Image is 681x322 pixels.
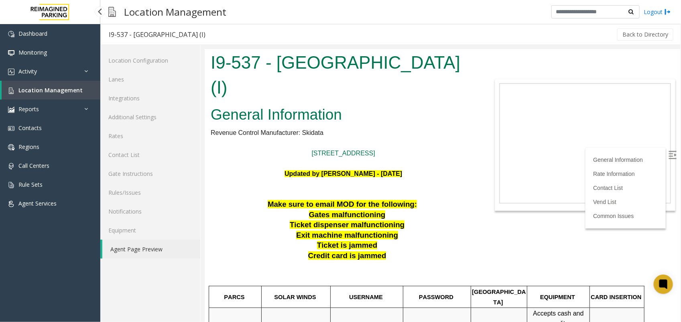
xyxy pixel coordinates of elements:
[18,162,49,169] span: Call Centers
[665,8,671,16] img: logout
[108,2,116,22] img: pageIcon
[6,80,119,87] span: Revenue Control Manufacturer: Skidata
[18,181,43,188] span: Rule Sets
[63,151,212,159] span: Make sure to email MOD for the following:
[100,70,200,89] a: Lanes
[335,245,370,251] span: EQUIPMENT
[8,88,14,94] img: 'icon'
[18,143,39,151] span: Regions
[69,245,111,251] span: SOLAR WINDS
[100,126,200,145] a: Rates
[388,164,429,170] a: Common Issues
[100,202,200,221] a: Notifications
[2,81,100,100] a: Location Management
[120,2,230,22] h3: Location Management
[100,164,200,183] a: Gate Instructions
[100,221,200,240] a: Equipment
[100,145,200,164] a: Contact List
[18,200,57,207] span: Agent Services
[18,30,47,37] span: Dashboard
[388,108,438,114] a: General Information
[644,8,671,16] a: Logout
[388,136,418,142] a: Contact List
[6,1,271,51] h1: I9-537 - [GEOGRAPHIC_DATA] (I)
[18,67,37,75] span: Activity
[6,55,271,76] h2: General Information
[102,240,200,259] a: Agent Page Preview
[267,240,321,257] span: [GEOGRAPHIC_DATA]
[8,106,14,113] img: 'icon'
[104,161,181,170] span: Gates malfunctioning
[214,245,249,251] span: PASSWORD
[328,261,381,278] span: Accepts cash and credit
[388,122,430,128] a: Rate Information
[464,102,472,110] img: Open/Close Sidebar Menu
[617,29,673,41] button: Back to Directory
[8,31,14,37] img: 'icon'
[80,121,197,128] b: Updated by [PERSON_NAME] - [DATE]
[8,201,14,207] img: 'icon'
[109,29,205,40] div: I9-537 - [GEOGRAPHIC_DATA] (I)
[91,182,193,190] span: Exit machine malfunctioning
[100,51,200,70] a: Location Configuration
[112,192,173,200] span: Ticket is jammed
[100,108,200,126] a: Additional Settings
[18,105,39,113] span: Reports
[85,171,200,180] span: Ticket dispenser malfunctioning
[18,124,42,132] span: Contacts
[8,144,14,151] img: 'icon'
[8,182,14,188] img: 'icon'
[18,86,83,94] span: Location Management
[144,245,178,251] span: USERNAME
[386,245,437,251] span: CARD INSERTION
[8,163,14,169] img: 'icon'
[107,101,170,108] a: [STREET_ADDRESS]
[104,202,182,211] span: Credit card is jammed
[19,245,40,251] span: PARCS
[388,150,412,156] a: Vend List
[18,49,47,56] span: Monitoring
[8,125,14,132] img: 'icon'
[100,89,200,108] a: Integrations
[8,69,14,75] img: 'icon'
[8,50,14,56] img: 'icon'
[100,183,200,202] a: Rules/Issues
